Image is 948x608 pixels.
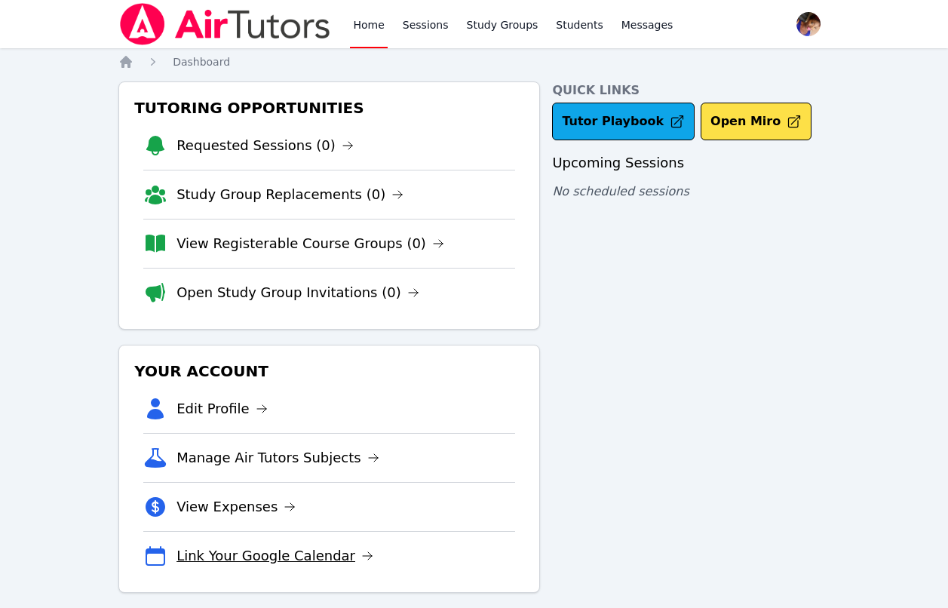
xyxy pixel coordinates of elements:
a: Manage Air Tutors Subjects [176,447,379,468]
span: Dashboard [173,56,230,68]
a: View Registerable Course Groups (0) [176,233,444,254]
span: No scheduled sessions [552,184,689,198]
h4: Quick Links [552,81,830,100]
h3: Your Account [131,358,527,385]
span: Messages [621,17,673,32]
a: Edit Profile [176,398,268,419]
h3: Tutoring Opportunities [131,94,527,121]
a: Tutor Playbook [552,103,695,140]
a: Link Your Google Calendar [176,545,373,567]
h3: Upcoming Sessions [552,152,830,173]
a: Open Study Group Invitations (0) [176,282,419,303]
nav: Breadcrumb [118,54,830,69]
a: View Expenses [176,496,296,517]
a: Study Group Replacements (0) [176,184,403,205]
a: Dashboard [173,54,230,69]
button: Open Miro [701,103,811,140]
img: Air Tutors [118,3,332,45]
a: Requested Sessions (0) [176,135,354,156]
